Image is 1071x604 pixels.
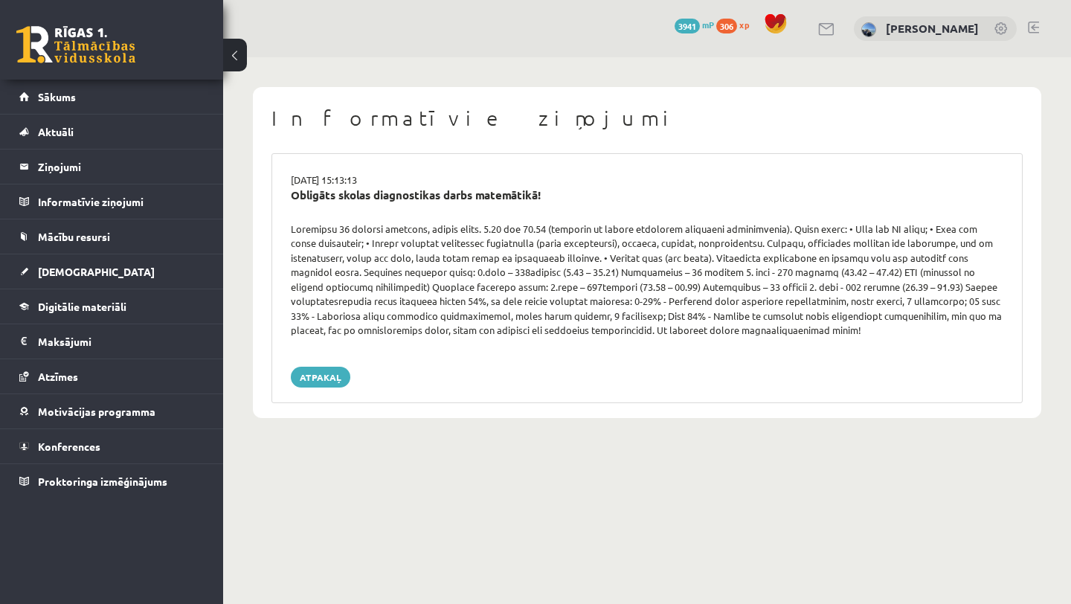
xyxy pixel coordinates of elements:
a: Sākums [19,80,205,114]
h1: Informatīvie ziņojumi [271,106,1023,131]
span: Motivācijas programma [38,405,155,418]
a: Maksājumi [19,324,205,359]
span: [DEMOGRAPHIC_DATA] [38,265,155,278]
div: [DATE] 15:13:13 [280,173,1014,187]
span: xp [739,19,749,30]
span: Proktoringa izmēģinājums [38,475,167,488]
span: 3941 [675,19,700,33]
legend: Maksājumi [38,324,205,359]
a: [DEMOGRAPHIC_DATA] [19,254,205,289]
span: Sākums [38,90,76,103]
a: 306 xp [716,19,756,30]
span: Digitālie materiāli [38,300,126,313]
img: Viktorija Ogreniča [861,22,876,37]
span: Mācību resursi [38,230,110,243]
span: Atzīmes [38,370,78,383]
a: Ziņojumi [19,150,205,184]
a: Digitālie materiāli [19,289,205,324]
a: Aktuāli [19,115,205,149]
a: Proktoringa izmēģinājums [19,464,205,498]
a: Informatīvie ziņojumi [19,184,205,219]
a: Motivācijas programma [19,394,205,428]
a: Mācību resursi [19,219,205,254]
span: Konferences [38,440,100,453]
div: Loremipsu 36 dolorsi ametcons, adipis elits. 5.20 doe 70.54 (temporin ut labore etdolorem aliquae... [280,222,1014,338]
span: Aktuāli [38,125,74,138]
a: 3941 mP [675,19,714,30]
a: Rīgas 1. Tālmācības vidusskola [16,26,135,63]
span: 306 [716,19,737,33]
a: Atpakaļ [291,367,350,388]
a: Konferences [19,429,205,463]
div: Obligāts skolas diagnostikas darbs matemātikā! [291,187,1003,204]
legend: Ziņojumi [38,150,205,184]
legend: Informatīvie ziņojumi [38,184,205,219]
a: Atzīmes [19,359,205,393]
a: [PERSON_NAME] [886,21,979,36]
span: mP [702,19,714,30]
